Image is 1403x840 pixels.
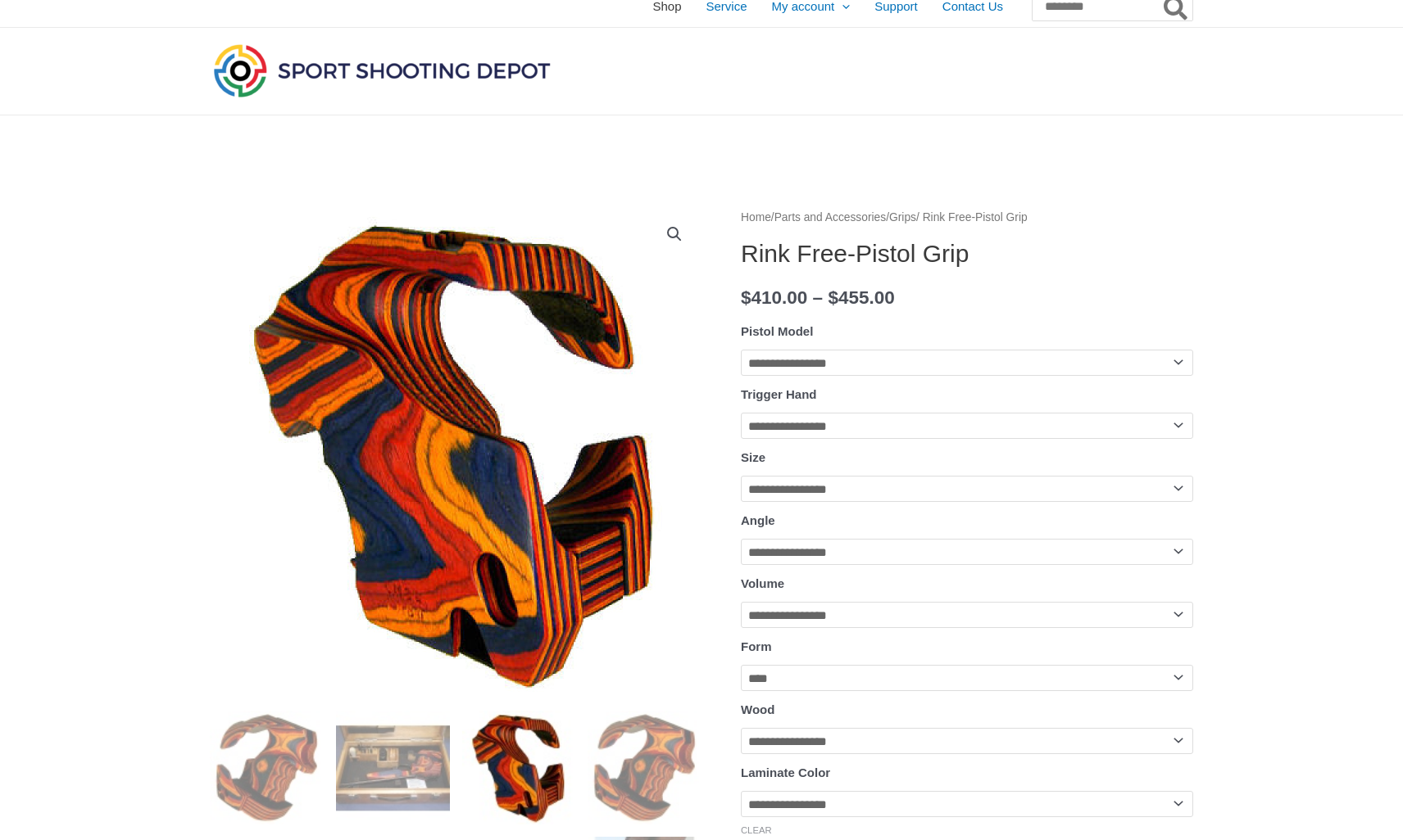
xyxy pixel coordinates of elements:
[741,825,772,835] a: Clear options
[741,211,771,224] a: Home
[741,765,830,779] label: Laminate Color
[660,219,689,249] a: View full-screen image gallery
[741,207,1193,228] nav: Breadcrumb
[336,711,450,824] img: Rink Free-Pistol Grip - Image 2
[210,207,701,698] img: Rink Free-Pistol Grip - Image 3
[741,387,817,401] label: Trigger Hand
[889,211,916,224] a: Grips
[741,639,772,653] label: Form
[462,711,576,824] img: Rink Free-Pistol Grip - Image 3
[813,287,824,308] span: –
[741,324,813,338] label: Pistol Model
[828,287,894,308] bdi: 455.00
[741,239,1193,269] h1: Rink Free-Pistol Grip
[741,513,775,527] label: Angle
[741,576,784,590] label: Volume
[774,211,887,224] a: Parts and Accessories
[741,450,765,464] label: Size
[210,711,324,824] img: Rink Free-Pistol Grip
[741,287,807,308] bdi: 410.00
[828,287,838,308] span: $
[210,40,554,101] img: Sport Shooting Depot
[741,702,774,716] label: Wood
[588,711,701,824] img: Rink Free-Pistol Grip
[741,287,751,308] span: $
